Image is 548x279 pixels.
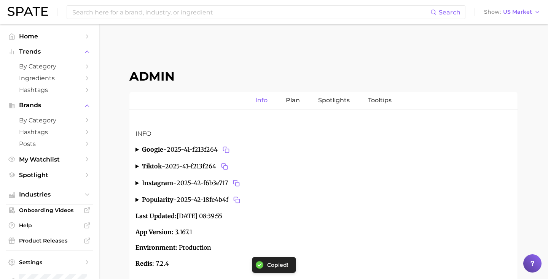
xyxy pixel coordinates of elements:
[6,220,93,231] a: Help
[6,169,93,181] a: Spotlight
[19,117,80,124] span: by Category
[6,72,93,84] a: Ingredients
[6,126,93,138] a: Hashtags
[484,10,501,14] span: Show
[142,162,162,170] strong: tiktok
[173,196,177,203] span: -
[6,138,93,150] a: Posts
[6,235,93,246] a: Product Releases
[6,114,93,126] a: by Category
[135,244,177,251] strong: Environment:
[129,69,518,84] h1: Admin
[142,196,173,203] strong: popularity
[135,260,154,267] strong: Redis:
[135,129,511,138] h3: Info
[231,178,242,189] button: Copy 2025-42-f6b3e717 to clipboard
[167,144,231,155] span: 2025-41-f213f264
[135,178,511,189] summary: instagram-2025-42-f6b3e717Copy 2025-42-f6b3e717 to clipboard
[19,171,80,179] span: Spotlight
[19,237,80,244] span: Product Releases
[6,60,93,72] a: by Category
[318,92,350,109] a: Spotlights
[439,9,460,16] span: Search
[163,146,167,153] span: -
[231,195,242,205] button: Copy 2025-42-18fe4b4f to clipboard
[6,84,93,96] a: Hashtags
[19,140,80,147] span: Posts
[19,33,80,40] span: Home
[135,161,511,172] summary: tiktok-2025-41-f213f264Copy 2025-41-f213f264 to clipboard
[135,212,177,220] strong: Last Updated:
[219,161,230,172] button: Copy 2025-41-f213f264 to clipboard
[19,259,80,266] span: Settings
[19,191,80,198] span: Industries
[173,179,177,187] span: -
[142,179,173,187] strong: instagram
[19,156,80,163] span: My Watchlist
[135,228,174,236] strong: App Version:
[135,243,511,253] p: Production
[6,189,93,200] button: Industries
[6,154,93,165] a: My Watchlist
[6,100,93,111] button: Brands
[8,7,48,16] img: SPATE
[177,178,242,189] span: 2025-42-f6b3e717
[135,144,511,155] summary: google-2025-41-f213f264Copy 2025-41-f213f264 to clipboard
[19,222,80,229] span: Help
[19,128,80,136] span: Hashtags
[6,46,93,57] button: Trends
[503,10,532,14] span: US Market
[221,144,231,155] button: Copy 2025-41-f213f264 to clipboard
[19,86,80,94] span: Hashtags
[135,227,511,237] p: 3.167.1
[286,92,300,109] a: Plan
[72,6,430,19] input: Search here for a brand, industry, or ingredient
[267,262,288,268] div: Copied!
[368,92,392,109] a: Tooltips
[19,207,80,214] span: Onboarding Videos
[19,102,80,109] span: Brands
[255,92,268,109] a: Info
[135,259,511,269] p: 7.2.4
[177,195,242,205] span: 2025-42-18fe4b4f
[6,30,93,42] a: Home
[162,162,165,170] span: -
[165,161,230,172] span: 2025-41-f213f264
[6,204,93,216] a: Onboarding Videos
[142,146,163,153] strong: google
[19,75,80,82] span: Ingredients
[6,257,93,268] a: Settings
[135,211,511,221] p: [DATE] 08:39:55
[19,48,80,55] span: Trends
[19,63,80,70] span: by Category
[482,7,542,17] button: ShowUS Market
[135,195,511,205] summary: popularity-2025-42-18fe4b4fCopy 2025-42-18fe4b4f to clipboard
